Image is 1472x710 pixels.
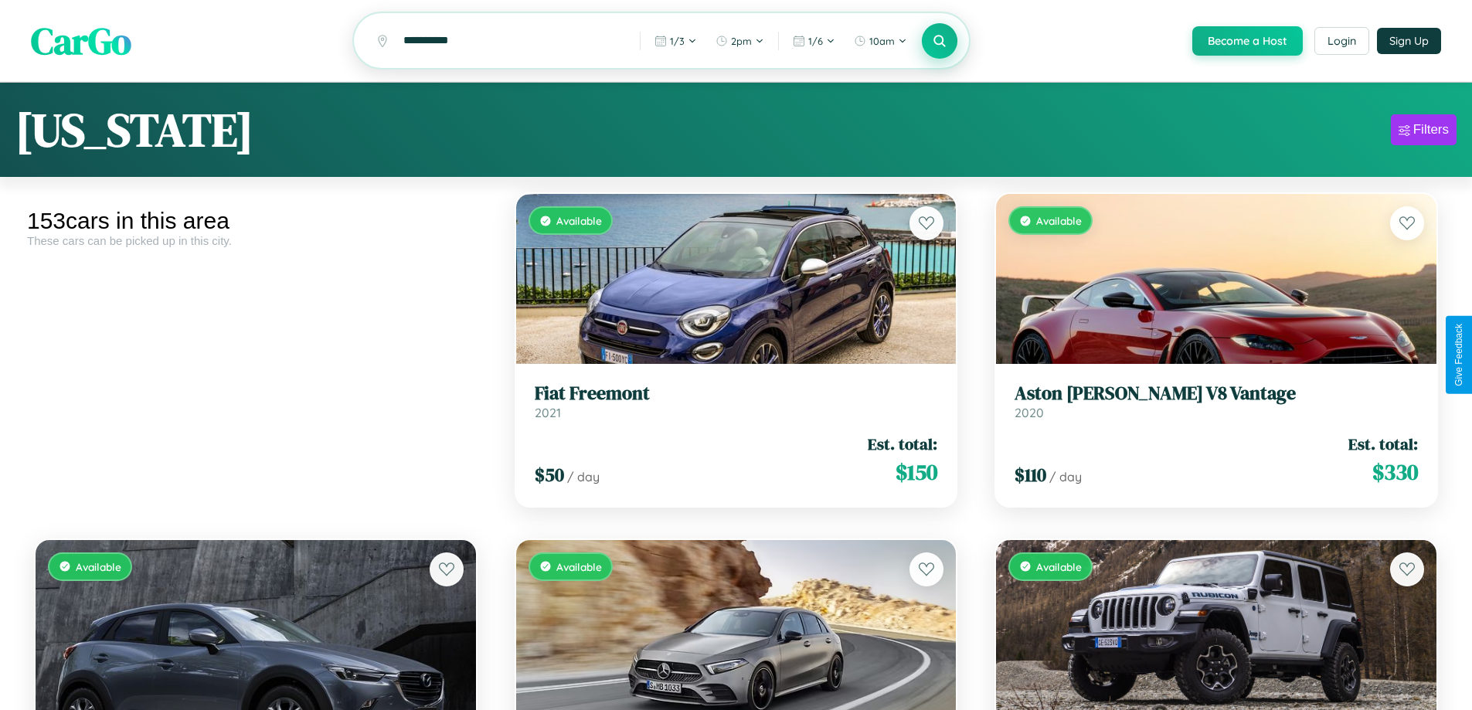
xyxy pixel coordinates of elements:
[1192,26,1303,56] button: Become a Host
[1036,560,1082,573] span: Available
[1453,324,1464,386] div: Give Feedback
[896,457,937,487] span: $ 150
[1036,214,1082,227] span: Available
[808,35,823,47] span: 1 / 6
[76,560,121,573] span: Available
[1372,457,1418,487] span: $ 330
[1391,114,1457,145] button: Filters
[1314,27,1369,55] button: Login
[556,560,602,573] span: Available
[670,35,685,47] span: 1 / 3
[535,382,938,420] a: Fiat Freemont2021
[647,29,705,53] button: 1/3
[1015,382,1418,405] h3: Aston [PERSON_NAME] V8 Vantage
[27,208,484,234] div: 153 cars in this area
[535,382,938,405] h3: Fiat Freemont
[31,15,131,66] span: CarGo
[731,35,752,47] span: 2pm
[556,214,602,227] span: Available
[1377,28,1441,54] button: Sign Up
[1015,462,1046,487] span: $ 110
[708,29,772,53] button: 2pm
[535,405,561,420] span: 2021
[1015,405,1044,420] span: 2020
[15,98,253,161] h1: [US_STATE]
[1015,382,1418,420] a: Aston [PERSON_NAME] V8 Vantage2020
[1413,122,1449,138] div: Filters
[846,29,915,53] button: 10am
[1348,433,1418,455] span: Est. total:
[785,29,843,53] button: 1/6
[567,469,600,484] span: / day
[1049,469,1082,484] span: / day
[868,433,937,455] span: Est. total:
[535,462,564,487] span: $ 50
[869,35,895,47] span: 10am
[27,234,484,247] div: These cars can be picked up in this city.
